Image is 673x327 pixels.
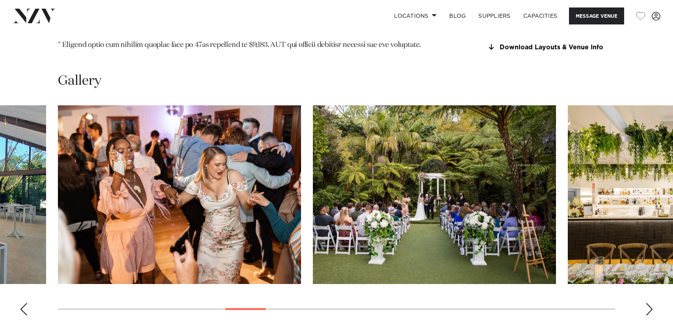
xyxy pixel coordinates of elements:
swiper-slide: 11 / 30 [313,105,556,284]
swiper-slide: 10 / 30 [58,105,301,284]
a: Capacities [517,7,564,24]
button: Message Venue [569,7,624,24]
a: Locations [388,7,443,24]
a: SUPPLIERS [472,7,517,24]
a: Download Layouts & Venue Info [487,44,615,51]
h2: Gallery [58,72,101,90]
img: nzv-logo.png [13,9,56,23]
a: BLOG [443,7,472,24]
